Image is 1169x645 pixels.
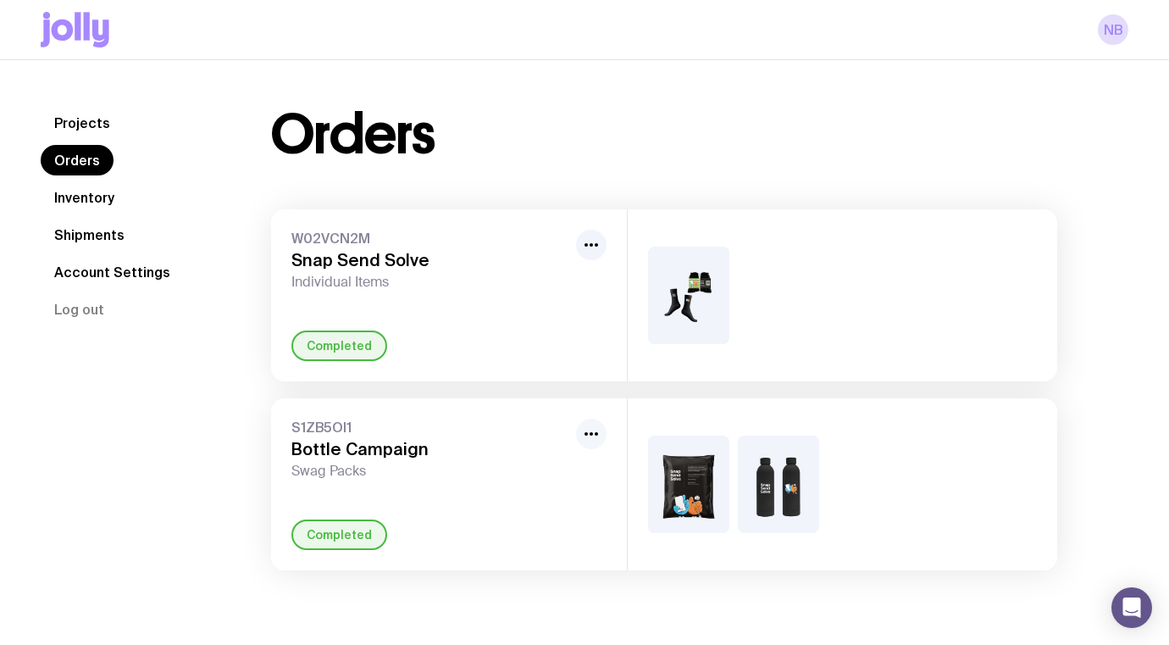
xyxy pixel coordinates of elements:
div: Open Intercom Messenger [1111,587,1152,628]
h3: Snap Send Solve [291,250,569,270]
span: S1ZB5OI1 [291,419,569,436]
span: Individual Items [291,274,569,291]
a: Projects [41,108,124,138]
div: Completed [291,520,387,550]
h3: Bottle Campaign [291,439,569,459]
a: Account Settings [41,257,184,287]
h1: Orders [271,108,435,162]
a: Orders [41,145,114,175]
span: Swag Packs [291,463,569,480]
div: Completed [291,331,387,361]
a: Shipments [41,220,138,250]
a: NB [1098,14,1128,45]
a: Inventory [41,182,128,213]
span: W02VCN2M [291,230,569,247]
button: Log out [41,294,118,325]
